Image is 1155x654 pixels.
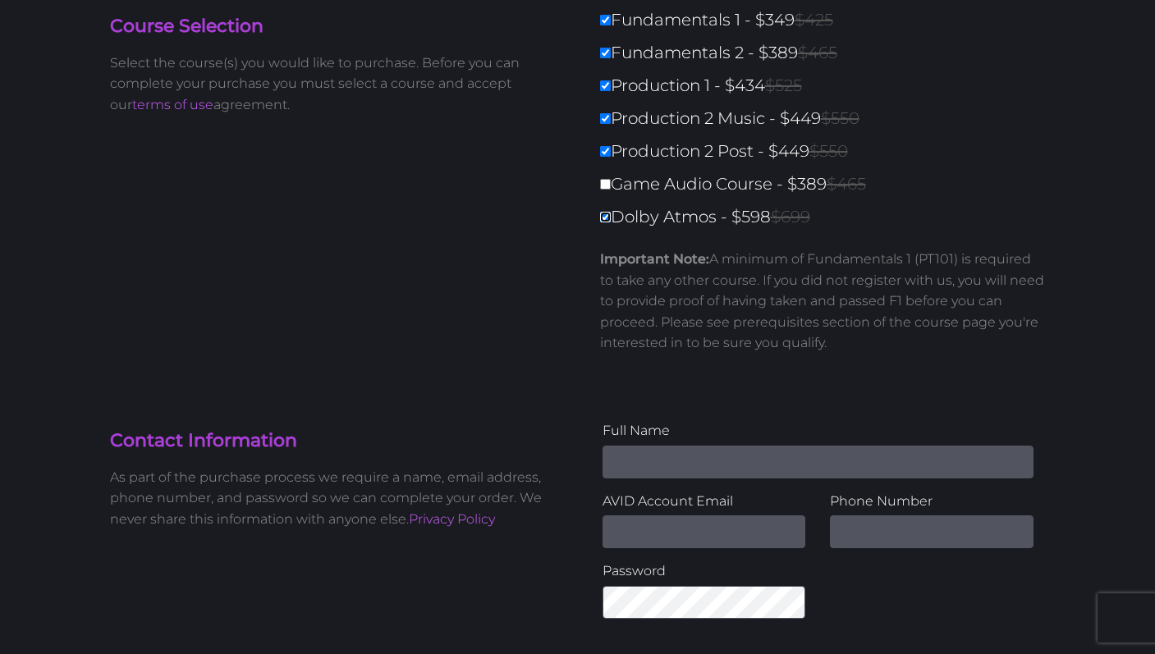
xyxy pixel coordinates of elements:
h4: Course Selection [110,14,566,39]
input: Production 2 Post - $449$550 [600,146,611,157]
strong: Important Note: [600,251,709,267]
span: $699 [771,207,810,226]
label: Game Audio Course - $389 [600,170,1056,199]
label: Production 1 - $434 [600,71,1056,100]
h4: Contact Information [110,428,566,454]
input: Game Audio Course - $389$465 [600,179,611,190]
label: AVID Account Email [603,491,806,512]
a: terms of use [132,97,213,112]
label: Dolby Atmos - $598 [600,203,1056,231]
input: Production 1 - $434$525 [600,80,611,91]
span: $550 [809,141,848,161]
label: Full Name [603,420,1034,441]
label: Phone Number [830,491,1034,512]
label: Production 2 Post - $449 [600,137,1056,166]
label: Password [603,560,806,582]
p: Select the course(s) you would like to purchase. Before you can complete your purchase you must s... [110,53,566,116]
a: Privacy Policy [409,511,495,527]
label: Fundamentals 2 - $389 [600,39,1056,67]
p: As part of the purchase process we require a name, email address, phone number, and password so w... [110,467,566,530]
input: Fundamentals 2 - $389$465 [600,48,611,58]
input: Production 2 Music - $449$550 [600,113,611,124]
span: $550 [821,108,859,128]
span: $465 [827,174,866,194]
span: $465 [798,43,837,62]
label: Production 2 Music - $449 [600,104,1056,133]
span: $425 [795,10,833,30]
span: $525 [765,75,802,95]
input: Dolby Atmos - $598$699 [600,212,611,222]
label: Fundamentals 1 - $349 [600,6,1056,34]
p: A minimum of Fundamentals 1 (PT101) is required to take any other course. If you did not register... [600,249,1046,354]
input: Fundamentals 1 - $349$425 [600,15,611,25]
